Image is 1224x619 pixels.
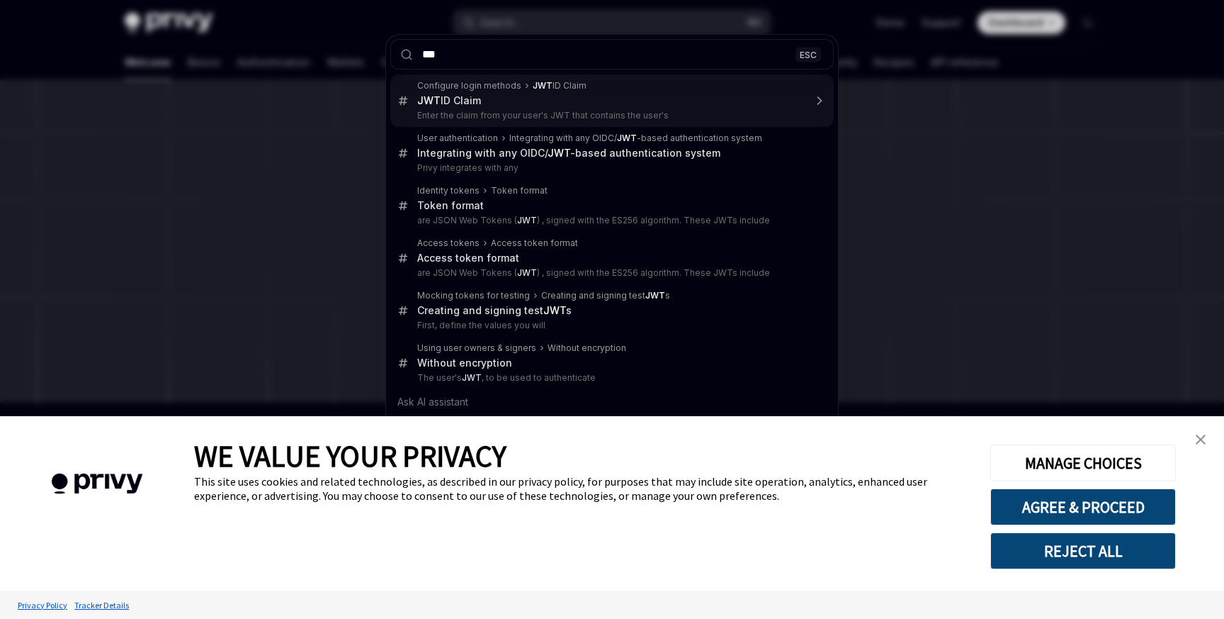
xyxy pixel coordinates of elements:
div: Using user owners & signers [417,342,536,354]
b: JWT [548,147,570,159]
div: ESC [795,47,821,62]
div: This site uses cookies and related technologies, as described in our privacy policy, for purposes... [194,474,969,503]
div: Ask AI assistant [390,389,834,415]
div: ID Claim [533,80,586,91]
div: Token format [491,185,548,196]
p: Enter the claim from your user's JWT that contains the user's [417,110,804,121]
div: Configure login methods [417,80,521,91]
div: Creating and signing test s [541,290,670,301]
div: Token format [417,199,484,212]
b: JWT [417,94,441,106]
button: AGREE & PROCEED [990,489,1176,525]
div: Identity tokens [417,185,480,196]
div: Access tokens [417,238,480,249]
b: JWT [517,267,537,278]
p: The user's , to be used to authenticate [417,372,804,384]
div: Without encryption [417,357,512,369]
b: JWT [543,304,566,316]
span: WE VALUE YOUR PRIVACY [194,437,506,474]
p: Privy integrates with any [417,162,804,174]
b: JWT [617,133,637,143]
a: Privacy Policy [14,593,71,618]
div: Integrating with any OIDC/ -based authentication system [509,133,762,144]
div: ID Claim [417,94,481,107]
p: are JSON Web Tokens ( ) , signed with the ES256 algorithm. These JWTs include [417,267,804,279]
p: First, define the values you will [417,320,804,331]
img: company logo [21,453,173,515]
div: Access token format [491,238,578,249]
b: JWT [533,80,552,91]
div: User authentication [417,133,498,144]
button: REJECT ALL [990,532,1176,569]
div: Integrating with any OIDC/ -based authentication system [417,147,720,160]
div: Access token format [417,252,519,264]
b: JWT [517,215,537,225]
p: are JSON Web Tokens ( ) , signed with the ES256 algorithm. These JWTs include [417,215,804,226]
a: close banner [1186,425,1215,454]
b: JWT [462,372,482,383]
button: MANAGE CHOICES [990,445,1176,481]
b: JWT [645,290,665,301]
img: close banner [1196,435,1206,445]
div: Mocking tokens for testing [417,290,530,301]
div: Without encryption [548,342,626,354]
div: Creating and signing test s [417,304,572,317]
a: Tracker Details [71,593,132,618]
